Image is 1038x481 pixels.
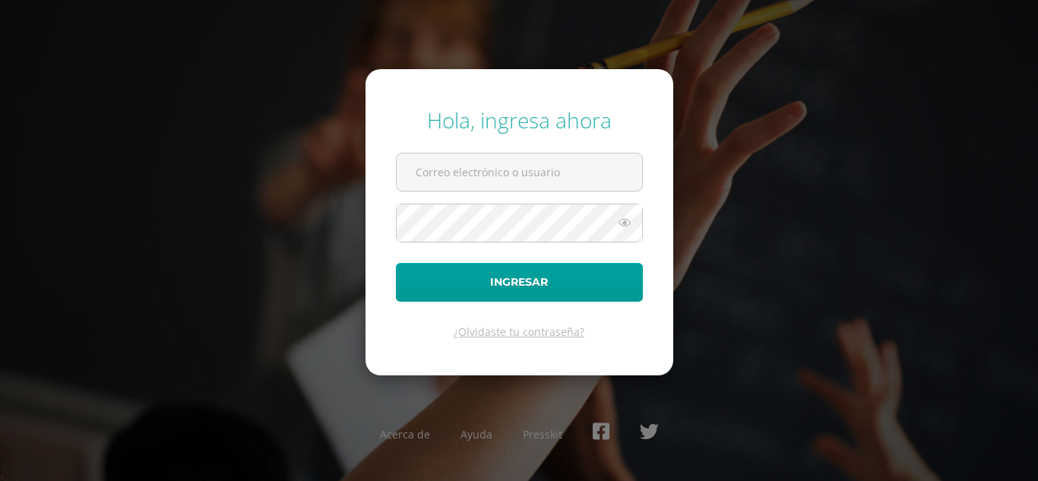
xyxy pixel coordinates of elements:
[396,106,643,134] div: Hola, ingresa ahora
[523,427,562,441] a: Presskit
[380,427,430,441] a: Acerca de
[396,263,643,302] button: Ingresar
[454,324,584,339] a: ¿Olvidaste tu contraseña?
[460,427,492,441] a: Ayuda
[397,153,642,191] input: Correo electrónico o usuario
